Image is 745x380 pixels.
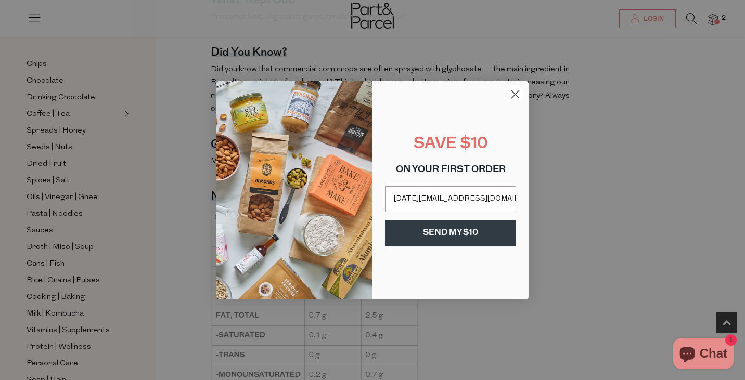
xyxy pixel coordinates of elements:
[506,85,524,103] button: Close dialog
[216,81,372,299] img: 8150f546-27cf-4737-854f-2b4f1cdd6266.png
[385,220,516,246] button: SEND MY $10
[414,136,488,152] span: SAVE $10
[670,338,737,372] inbox-online-store-chat: Shopify online store chat
[385,186,516,212] input: Email
[396,165,506,175] span: ON YOUR FIRST ORDER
